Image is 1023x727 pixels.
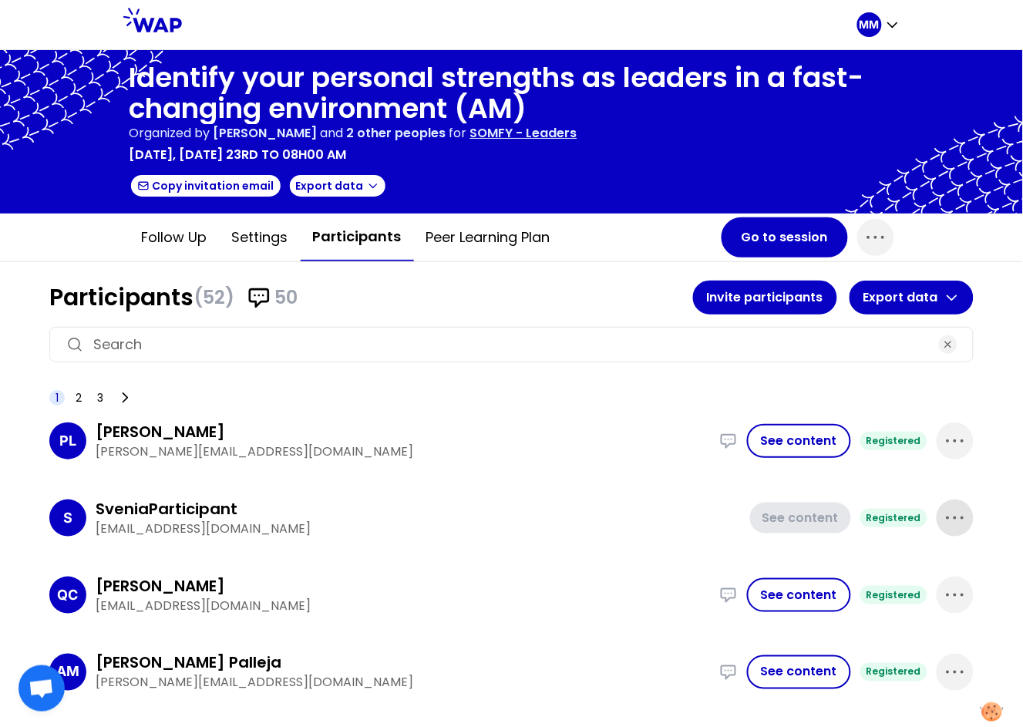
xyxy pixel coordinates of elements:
span: [PERSON_NAME] [214,124,318,142]
h3: [PERSON_NAME] Palleja [96,652,281,674]
button: Settings [220,214,301,261]
span: 1 [56,390,59,406]
p: AM [56,661,79,683]
p: [EMAIL_ADDRESS][DOMAIN_NAME] [96,520,741,538]
h1: Identify your personal strengths as leaders in a fast-changing environment (AM) [130,62,894,124]
h3: SveniaParticipant [96,498,237,520]
button: Participants [301,214,414,261]
button: MM [857,12,900,37]
div: Registered [860,509,927,527]
span: 3 [97,390,103,406]
span: 50 [274,285,298,310]
span: 2 [76,390,82,406]
h1: Participants [49,284,693,311]
button: Export data [850,281,974,315]
button: Follow up [130,214,220,261]
p: MM [860,17,880,32]
h3: [PERSON_NAME] [96,575,225,597]
div: Ouvrir le chat [19,665,65,712]
p: S [63,507,72,529]
div: Registered [860,586,927,604]
p: [PERSON_NAME][EMAIL_ADDRESS][DOMAIN_NAME] [96,443,710,461]
button: Copy invitation email [130,173,282,198]
p: [PERSON_NAME][EMAIL_ADDRESS][DOMAIN_NAME] [96,674,710,692]
span: (52) [193,285,234,310]
button: See content [750,503,851,533]
p: PL [59,430,76,452]
p: SOMFY - Leaders [470,124,577,143]
button: Export data [288,173,387,198]
div: Registered [860,663,927,682]
div: Registered [860,432,927,450]
button: Peer learning plan [414,214,563,261]
p: and [214,124,446,143]
input: Search [93,334,930,355]
span: 2 other peoples [347,124,446,142]
p: Organized by [130,124,210,143]
button: See content [747,655,851,689]
button: See content [747,578,851,612]
p: QC [58,584,79,606]
p: for [449,124,467,143]
button: See content [747,424,851,458]
p: [EMAIL_ADDRESS][DOMAIN_NAME] [96,597,710,615]
button: Invite participants [693,281,837,315]
button: Go to session [722,217,848,257]
h3: [PERSON_NAME] [96,421,225,443]
p: [DATE], [DATE] 23rd to 08h00 am [130,146,347,164]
